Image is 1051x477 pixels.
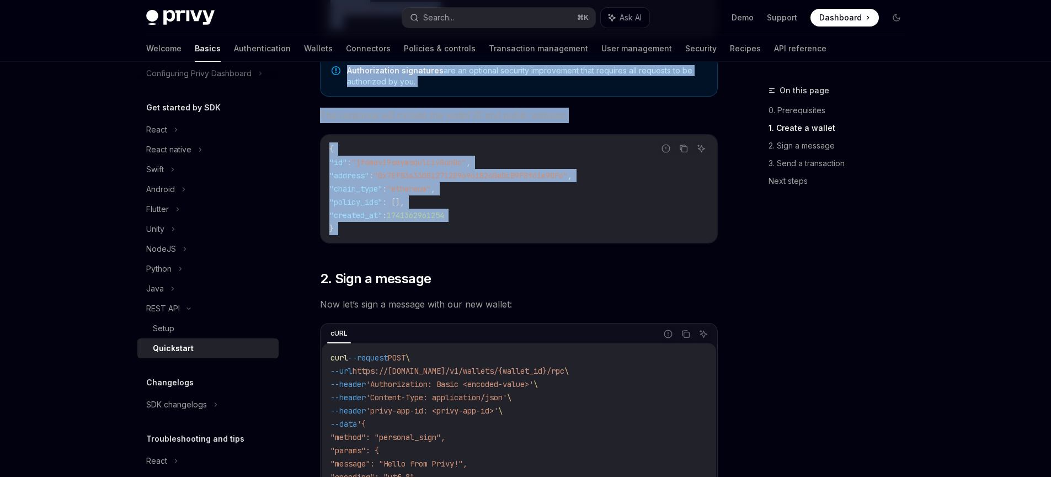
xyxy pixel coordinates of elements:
[382,197,404,207] span: : [],
[780,84,829,97] span: On this page
[146,282,164,295] div: Java
[351,157,466,167] span: "jf4mev19seymsqulciv8on0c"
[347,157,351,167] span: :
[153,322,174,335] div: Setup
[431,184,435,194] span: ,
[146,123,167,136] div: React
[330,459,467,469] span: "message": "Hello from Privy!",
[146,262,172,275] div: Python
[661,327,675,341] button: Report incorrect code
[676,141,691,156] button: Copy the contents from the code block
[404,35,476,62] a: Policies & controls
[382,210,387,220] span: :
[601,8,649,28] button: Ask AI
[320,108,718,123] span: The response will include the wallet ID and public address:
[146,376,194,389] h5: Changelogs
[357,419,366,429] span: '{
[347,66,444,76] a: Authorization signatures
[146,222,164,236] div: Unity
[146,432,244,446] h5: Troubleshooting and tips
[423,11,454,24] div: Search...
[332,66,340,75] svg: Note
[498,406,503,416] span: \
[330,446,379,455] span: "params": {
[146,183,175,196] div: Android
[374,171,568,181] span: "0x7Ef5363308127128969618240eDcB9F8f61e90F6"
[810,9,879,26] a: Dashboard
[329,210,382,220] span: "created_at"
[769,172,914,190] a: Next steps
[730,35,761,62] a: Recipes
[366,379,533,389] span: 'Authorization: Basic <encoded-value>'
[685,35,717,62] a: Security
[234,35,291,62] a: Authentication
[769,119,914,137] a: 1. Create a wallet
[769,102,914,119] a: 0. Prerequisites
[577,13,589,22] span: ⌘ K
[146,242,176,256] div: NodeJS
[387,184,431,194] span: "ethereum"
[329,157,347,167] span: "id"
[694,141,708,156] button: Ask AI
[346,35,391,62] a: Connectors
[507,393,511,402] span: \
[146,398,207,411] div: SDK changelogs
[146,302,180,315] div: REST API
[146,35,182,62] a: Welcome
[489,35,588,62] a: Transaction management
[146,163,164,176] div: Swift
[659,141,673,156] button: Report incorrect code
[137,319,279,338] a: Setup
[304,35,333,62] a: Wallets
[679,327,693,341] button: Copy the contents from the code block
[320,270,431,288] span: 2. Sign a message
[466,157,471,167] span: ,
[146,143,191,156] div: React native
[366,406,498,416] span: 'privy-app-id: <privy-app-id>'
[329,144,334,154] span: {
[330,406,366,416] span: --header
[353,366,564,376] span: https://[DOMAIN_NAME]/v1/wallets/{wallet_id}/rpc
[774,35,826,62] a: API reference
[819,12,862,23] span: Dashboard
[329,224,334,234] span: }
[327,327,351,340] div: cURL
[732,12,754,23] a: Demo
[387,210,444,220] span: 1741362961254
[888,9,905,26] button: Toggle dark mode
[769,137,914,155] a: 2. Sign a message
[330,366,353,376] span: --url
[146,101,221,114] h5: Get started by SDK
[330,432,445,442] span: "method": "personal_sign",
[329,184,382,194] span: "chain_type"
[146,203,169,216] div: Flutter
[402,8,595,28] button: Search...⌘K
[347,65,706,87] span: are an optional security improvement that requires all requests to be authorized by you.
[406,353,410,363] span: \
[382,184,387,194] span: :
[320,296,718,312] span: Now let’s sign a message with our new wallet:
[146,10,215,25] img: dark logo
[330,419,357,429] span: --data
[153,342,194,355] div: Quickstart
[348,353,388,363] span: --request
[767,12,797,23] a: Support
[330,393,366,402] span: --header
[366,393,507,402] span: 'Content-Type: application/json'
[620,12,642,23] span: Ask AI
[146,454,167,468] div: React
[388,353,406,363] span: POST
[330,379,366,389] span: --header
[369,171,374,181] span: :
[696,327,711,341] button: Ask AI
[329,171,369,181] span: "address"
[601,35,672,62] a: User management
[769,155,914,172] a: 3. Send a transaction
[533,379,538,389] span: \
[564,366,569,376] span: \
[330,353,348,363] span: curl
[195,35,221,62] a: Basics
[137,338,279,358] a: Quickstart
[568,171,572,181] span: ,
[329,197,382,207] span: "policy_ids"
